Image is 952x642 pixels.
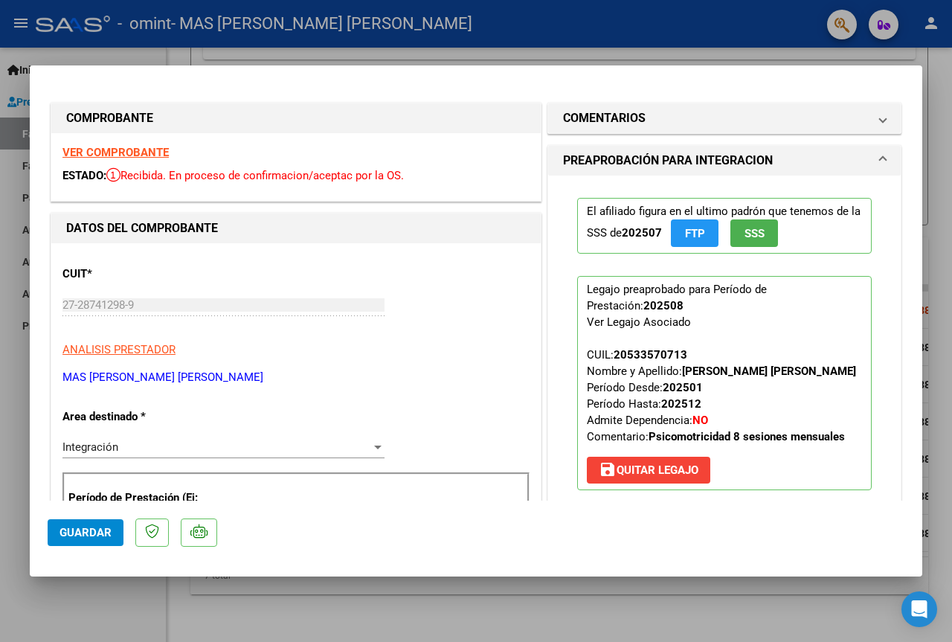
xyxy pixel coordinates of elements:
strong: 202508 [643,299,684,312]
p: MAS [PERSON_NAME] [PERSON_NAME] [62,369,530,386]
span: FTP [685,227,705,240]
button: FTP [671,219,718,247]
span: Comentario: [587,430,845,443]
div: Open Intercom Messenger [901,591,937,627]
span: ESTADO: [62,169,106,182]
p: Período de Prestación (Ej: 202505 para Mayo 2025) [68,489,205,523]
p: El afiliado figura en el ultimo padrón que tenemos de la SSS de [577,198,872,254]
h1: COMENTARIOS [563,109,646,127]
span: CUIL: Nombre y Apellido: Período Desde: Período Hasta: Admite Dependencia: [587,348,856,443]
strong: Psicomotricidad 8 sesiones mensuales [649,430,845,443]
p: Area destinado * [62,408,202,426]
span: Recibida. En proceso de confirmacion/aceptac por la OS. [106,169,404,182]
h1: PREAPROBACIÓN PARA INTEGRACION [563,152,773,170]
button: Guardar [48,519,123,546]
strong: 202507 [622,226,662,240]
strong: [PERSON_NAME] [PERSON_NAME] [682,365,856,378]
span: Integración [62,440,118,454]
mat-expansion-panel-header: COMENTARIOS [548,103,901,133]
span: Quitar Legajo [599,463,698,477]
mat-expansion-panel-header: PREAPROBACIÓN PARA INTEGRACION [548,146,901,176]
p: CUIT [62,266,202,283]
div: PREAPROBACIÓN PARA INTEGRACION [548,176,901,524]
strong: DATOS DEL COMPROBANTE [66,221,218,235]
strong: 202512 [661,397,701,411]
mat-icon: save [599,460,617,478]
button: Quitar Legajo [587,457,710,484]
button: SSS [730,219,778,247]
strong: 202501 [663,381,703,394]
strong: NO [692,414,708,427]
div: 20533570713 [614,347,687,363]
strong: COMPROBANTE [66,111,153,125]
a: VER COMPROBANTE [62,146,169,159]
span: SSS [744,227,765,240]
span: ANALISIS PRESTADOR [62,343,176,356]
p: Legajo preaprobado para Período de Prestación: [577,276,872,490]
span: Guardar [59,526,112,539]
div: Ver Legajo Asociado [587,314,691,330]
